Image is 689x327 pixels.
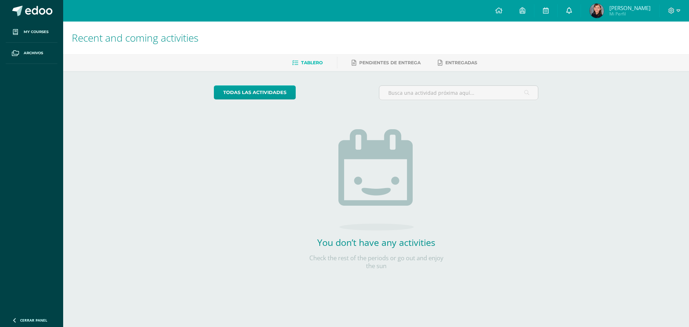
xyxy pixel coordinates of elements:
span: [PERSON_NAME] [609,4,651,11]
input: Busca una actividad próxima aquí... [379,86,538,100]
span: Entregadas [445,60,477,65]
span: Archivos [24,50,43,56]
span: Recent and coming activities [72,31,198,45]
img: 9d5f1b64ffd4c09f521c9609095a07c6.png [590,4,604,18]
a: Tablero [292,57,323,69]
a: Entregadas [438,57,477,69]
a: Archivos [6,43,57,64]
span: Mi Perfil [609,11,651,17]
img: no_activities.png [338,129,414,230]
span: Cerrar panel [20,318,47,323]
span: Pendientes de entrega [359,60,421,65]
p: Check the rest of the periods or go out and enjoy the sun [304,254,448,270]
a: Pendientes de entrega [352,57,421,69]
h2: You don’t have any activities [304,236,448,248]
span: My courses [24,29,48,35]
a: My courses [6,22,57,43]
span: Tablero [301,60,323,65]
a: todas las Actividades [214,85,296,99]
